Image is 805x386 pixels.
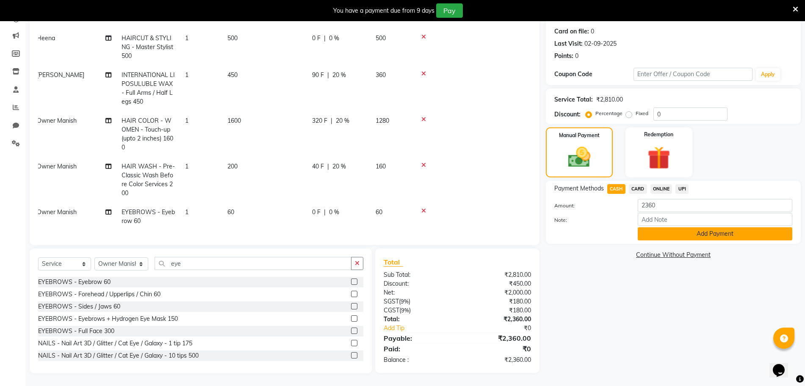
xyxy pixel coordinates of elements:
div: ₹0 [470,324,537,333]
a: Add Tip [377,324,471,333]
span: Owner Manish [37,208,77,216]
span: 40 F [312,162,324,171]
span: 1 [185,34,188,42]
span: 500 [227,34,238,42]
span: 20 % [332,71,346,80]
div: Last Visit: [554,39,583,48]
button: Pay [436,3,463,18]
div: EYEBROWS - Forehead / Upperlips / Chin 60 [38,290,160,299]
label: Note: [548,216,631,224]
button: Apply [756,68,780,81]
input: Add Note [638,213,792,226]
span: 20 % [336,116,349,125]
span: | [324,34,326,43]
div: EYEBROWS - Eyebrows + Hydrogen Eye Mask 150 [38,314,178,323]
span: 0 % [329,208,339,217]
img: _gift.svg [640,143,678,172]
span: Heena [37,34,55,42]
div: ₹2,360.00 [457,315,537,324]
span: 1 [185,208,188,216]
div: 0 [575,52,578,61]
span: Payment Methods [554,184,604,193]
span: 90 F [312,71,324,80]
div: Discount: [377,279,457,288]
span: HAIR COLOR - WOMEN - Touch-up (upto 2 inches) 1600 [122,117,173,151]
span: UPI [675,184,689,194]
span: 1600 [227,117,241,124]
div: ( ) [377,306,457,315]
div: 02-09-2025 [584,39,617,48]
span: 0 % [329,34,339,43]
span: | [327,71,329,80]
span: HAIR WASH - Pre-Classic Wash Before Color Services 200 [122,163,175,197]
span: SGST [384,298,399,305]
span: INTERNATIONAL LIPOSULUBLE WAX - Full Arms / Half Legs 450 [122,71,175,105]
a: Continue Without Payment [548,251,799,259]
div: Coupon Code [554,70,633,79]
div: Sub Total: [377,270,457,279]
span: Owner Manish [37,163,77,170]
div: ₹0 [457,344,537,354]
span: 1 [185,71,188,79]
span: 0 F [312,34,321,43]
div: 0 [591,27,594,36]
span: 500 [376,34,386,42]
div: Balance : [377,356,457,364]
label: Manual Payment [559,132,600,139]
div: EYEBROWS - Full Face 300 [38,327,114,336]
div: Discount: [554,110,581,119]
iframe: chat widget [769,352,797,378]
span: ONLINE [650,184,672,194]
div: Points: [554,52,573,61]
div: ( ) [377,297,457,306]
span: CARD [629,184,647,194]
span: 1 [185,117,188,124]
input: Amount [638,199,792,212]
button: Add Payment [638,227,792,240]
input: Search or Scan [155,257,351,270]
span: 60 [227,208,234,216]
span: 200 [227,163,238,170]
span: Owner Manish [37,117,77,124]
div: Total: [377,315,457,324]
span: Total [384,258,403,267]
span: | [327,162,329,171]
span: 9% [401,298,409,305]
span: 160 [376,163,386,170]
div: NAILS - Nail Art 3D / Glitter / Cat Eye / Galaxy - 10 tips 500 [38,351,199,360]
div: Card on file: [554,27,589,36]
div: You have a payment due from 9 days [333,6,434,15]
img: _cash.svg [561,144,597,170]
label: Redemption [644,131,673,138]
span: [PERSON_NAME] [37,71,84,79]
span: CGST [384,306,399,314]
div: Net: [377,288,457,297]
span: 360 [376,71,386,79]
div: ₹180.00 [457,306,537,315]
span: HAIRCUT & STYLING - Master Stylist 500 [122,34,173,60]
span: 60 [376,208,382,216]
div: ₹2,360.00 [457,356,537,364]
div: EYEBROWS - Eyebrow 60 [38,278,111,287]
div: ₹180.00 [457,297,537,306]
div: Payable: [377,333,457,343]
div: Service Total: [554,95,593,104]
span: 0 F [312,208,321,217]
label: Amount: [548,202,631,210]
label: Percentage [595,110,622,117]
div: ₹450.00 [457,279,537,288]
span: 320 F [312,116,327,125]
span: 20 % [332,162,346,171]
span: | [331,116,332,125]
span: 9% [401,307,409,314]
span: 450 [227,71,238,79]
span: CASH [607,184,625,194]
span: 1280 [376,117,389,124]
span: | [324,208,326,217]
input: Enter Offer / Coupon Code [633,68,752,81]
div: ₹2,360.00 [457,333,537,343]
div: EYEBROWS - Sides / Jaws 60 [38,302,120,311]
label: Fixed [636,110,648,117]
div: ₹2,000.00 [457,288,537,297]
div: Paid: [377,344,457,354]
